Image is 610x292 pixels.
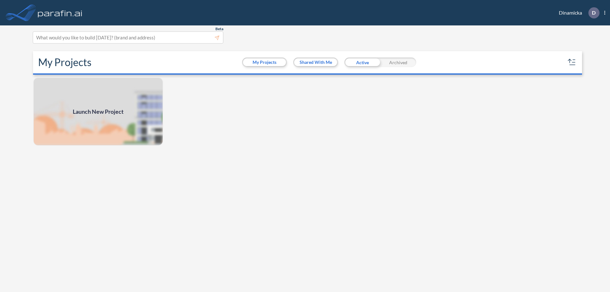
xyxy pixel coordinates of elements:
[243,58,286,66] button: My Projects
[33,77,163,146] a: Launch New Project
[37,6,84,19] img: logo
[380,58,416,67] div: Archived
[215,26,223,31] span: Beta
[33,77,163,146] img: add
[549,7,605,18] div: Dinamicka
[38,56,91,68] h2: My Projects
[73,107,124,116] span: Launch New Project
[567,57,577,67] button: sort
[592,10,596,16] p: D
[344,58,380,67] div: Active
[294,58,337,66] button: Shared With Me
